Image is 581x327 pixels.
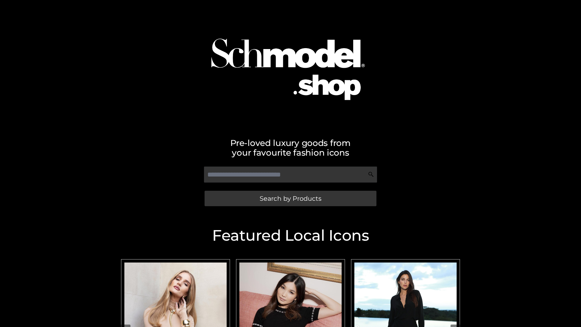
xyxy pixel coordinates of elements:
h2: Pre-loved luxury goods from your favourite fashion icons [118,138,463,157]
h2: Featured Local Icons​ [118,228,463,243]
a: Search by Products [205,191,376,206]
span: Search by Products [260,195,321,202]
img: Search Icon [368,171,374,177]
